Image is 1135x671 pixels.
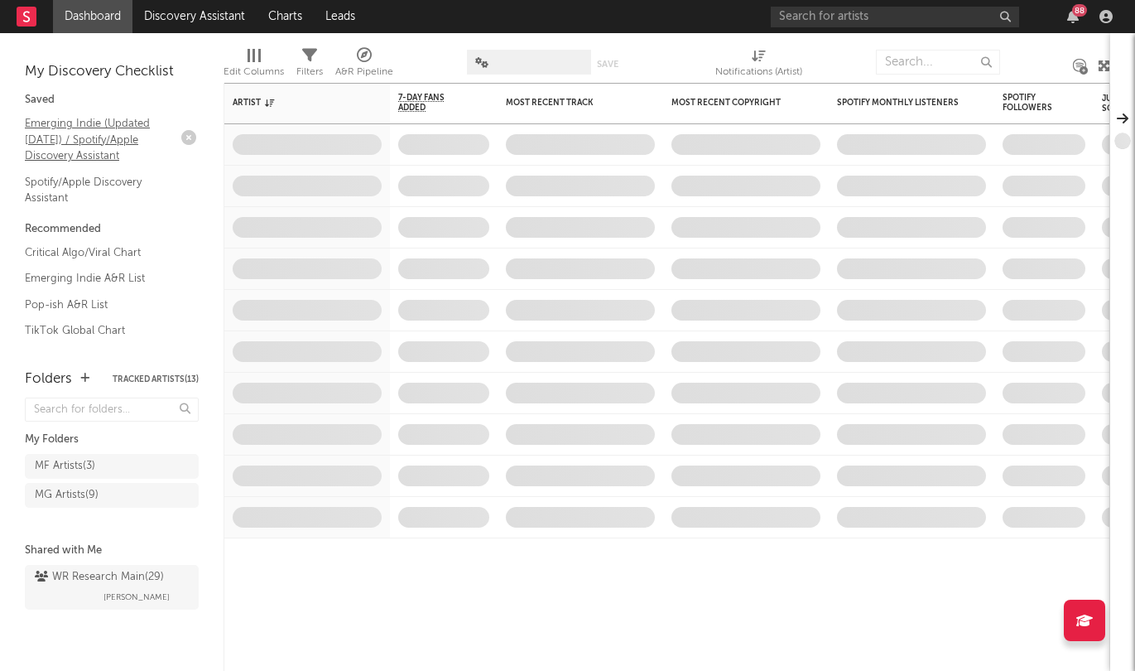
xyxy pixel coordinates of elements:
div: Spotify Followers [1003,93,1060,113]
a: WR Research Main(29)[PERSON_NAME] [25,565,199,610]
button: Save [597,60,618,69]
div: WR Research Main ( 29 ) [35,567,164,587]
div: Most Recent Track [506,98,630,108]
div: Recommended [25,220,199,239]
input: Search for folders... [25,398,199,422]
a: MG Artists(9) [25,483,199,508]
div: A&R Pipeline [335,41,393,89]
div: My Discovery Checklist [25,62,199,82]
div: My Folders [25,430,199,450]
div: Folders [25,369,72,389]
div: MG Artists ( 9 ) [35,485,99,505]
a: TikTok Global Chart [25,321,182,340]
div: Spotify Monthly Listeners [837,98,961,108]
div: MF Artists ( 3 ) [35,456,95,476]
div: Edit Columns [224,62,284,82]
a: Emerging Indie (Updated [DATE]) / Spotify/Apple Discovery Assistant [25,114,182,165]
input: Search for artists [771,7,1019,27]
span: 7-Day Fans Added [398,93,464,113]
a: Emerging Indie A&R List [25,269,182,287]
input: Search... [876,50,1000,75]
div: Most Recent Copyright [671,98,796,108]
button: 88 [1067,10,1079,23]
button: Tracked Artists(13) [113,375,199,384]
div: Shared with Me [25,541,199,561]
a: Spotify/Apple Discovery Assistant [25,173,182,207]
div: 88 [1072,4,1087,17]
a: MF Artists(3) [25,454,199,479]
div: Notifications (Artist) [715,41,802,89]
div: Artist [233,98,357,108]
span: [PERSON_NAME] [103,587,170,607]
a: Critical Algo/Viral Chart [25,244,182,262]
div: A&R Pipeline [335,62,393,82]
div: Notifications (Artist) [715,62,802,82]
div: Filters [296,62,323,82]
div: Edit Columns [224,41,284,89]
a: Pop-ish A&R List [25,296,182,314]
div: Filters [296,41,323,89]
div: Saved [25,90,199,110]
